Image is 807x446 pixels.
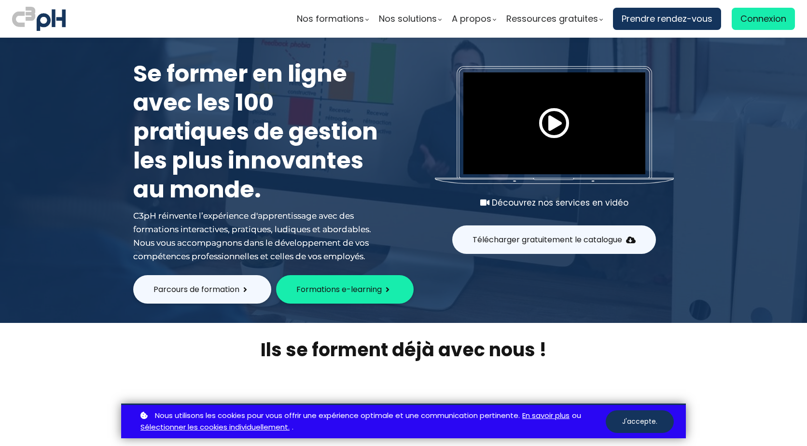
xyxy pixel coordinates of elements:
[140,421,290,433] a: Sélectionner les cookies individuellement.
[606,410,674,433] button: J'accepte.
[155,410,520,422] span: Nous utilisons les cookies pour vous offrir une expérience optimale et une communication pertinente.
[473,234,622,246] span: Télécharger gratuitement le catalogue
[435,196,674,209] div: Découvrez nos services en vidéo
[12,5,66,33] img: logo C3PH
[133,209,384,263] div: C3pH réinvente l’expérience d'apprentissage avec des formations interactives, pratiques, ludiques...
[133,59,384,204] h1: Se former en ligne avec les 100 pratiques de gestion les plus innovantes au monde.
[296,283,382,295] span: Formations e-learning
[121,337,686,362] h2: Ils se forment déjà avec nous !
[522,410,570,422] a: En savoir plus
[452,12,491,26] span: A propos
[379,12,437,26] span: Nos solutions
[133,275,271,304] button: Parcours de formation
[506,12,598,26] span: Ressources gratuites
[297,12,364,26] span: Nos formations
[276,275,414,304] button: Formations e-learning
[153,283,239,295] span: Parcours de formation
[732,8,795,30] a: Connexion
[138,410,606,434] p: ou .
[740,12,786,26] span: Connexion
[622,12,712,26] span: Prendre rendez-vous
[613,8,721,30] a: Prendre rendez-vous
[452,225,656,254] button: Télécharger gratuitement le catalogue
